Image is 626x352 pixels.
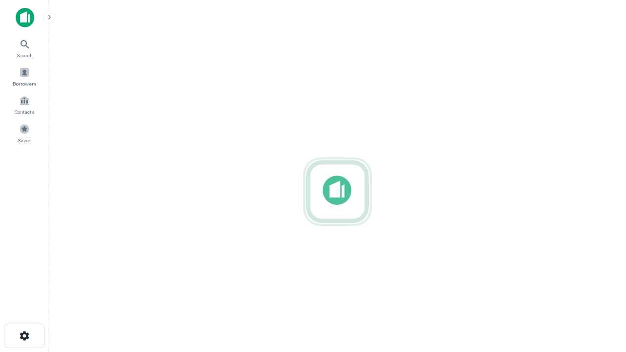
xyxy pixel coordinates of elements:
img: capitalize-icon.png [16,8,34,27]
span: Saved [18,136,32,144]
a: Search [3,35,46,61]
a: Saved [3,120,46,146]
span: Borrowers [13,80,36,88]
span: Search [17,51,33,59]
a: Borrowers [3,63,46,89]
span: Contacts [15,108,34,116]
iframe: Chat Widget [577,274,626,321]
a: Contacts [3,91,46,118]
